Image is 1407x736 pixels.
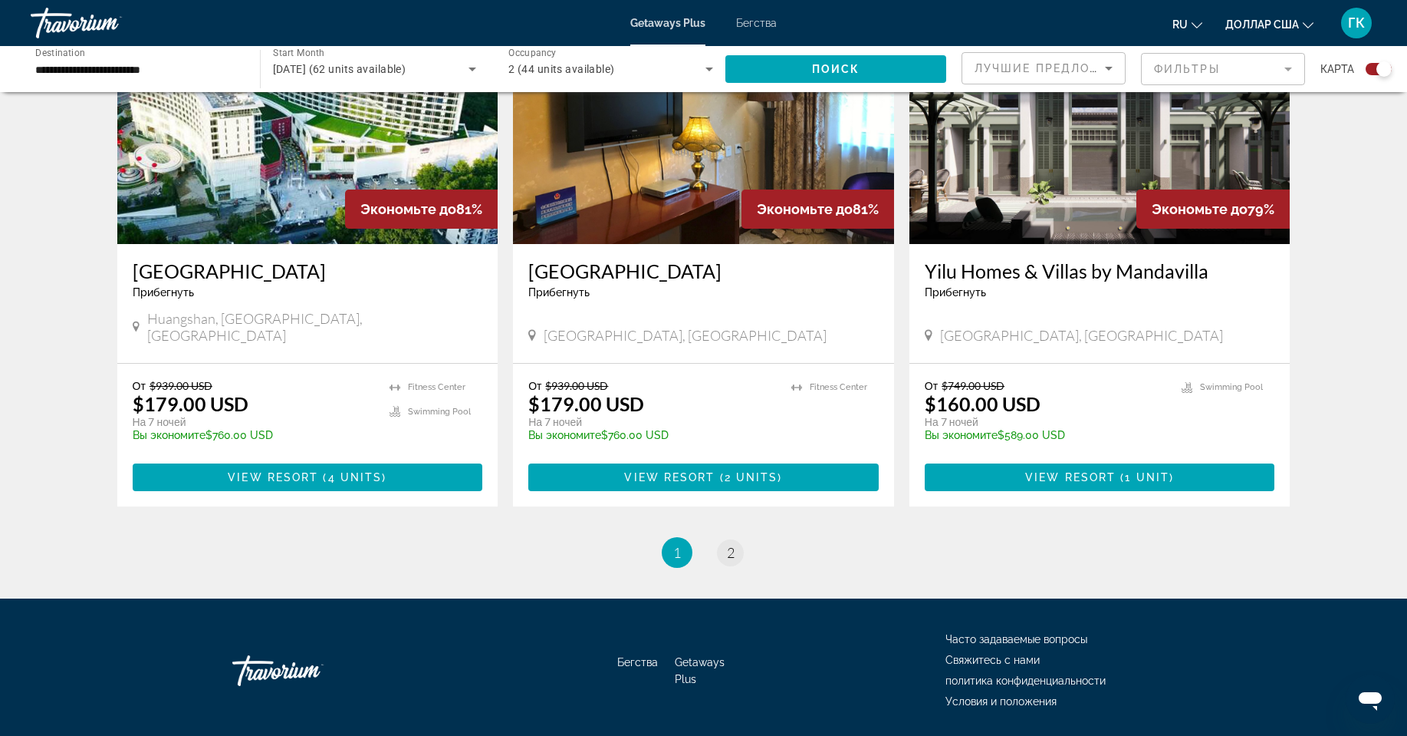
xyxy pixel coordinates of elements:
span: $939.00 USD [545,379,608,392]
p: $179.00 USD [133,392,248,415]
span: Вы экономите [925,429,998,441]
span: От [925,379,938,392]
mat-select: Sort by [975,59,1113,78]
p: На 7 ночей [925,415,1167,429]
span: Вы экономите [133,429,205,441]
a: Условия и положения [945,695,1057,708]
span: ( ) [715,471,783,484]
button: Изменить язык [1172,13,1202,35]
a: [GEOGRAPHIC_DATA] [133,259,483,282]
span: Экономьте до [360,201,456,217]
span: 2 units [725,471,778,484]
a: Свяжитесь с нами [945,654,1040,666]
span: 2 [727,544,735,561]
span: Fitness Center [810,382,867,392]
iframe: Кнопка запуска окна обмена сообщениями [1346,675,1395,724]
button: Поиск [725,55,947,83]
span: [DATE] (62 units available) [273,63,406,75]
span: View Resort [1025,471,1116,484]
a: Травориум [232,648,386,694]
span: View Resort [228,471,318,484]
span: $939.00 USD [150,379,212,392]
span: Поиск [812,63,860,75]
span: Start Month [273,48,324,58]
a: Бегства [736,17,777,29]
a: Getaways Plus [630,17,705,29]
span: Destination [35,47,85,58]
a: Бегства [617,656,658,668]
nav: Pagination [117,537,1290,568]
p: $160.00 USD [925,392,1040,415]
span: 4 units [328,471,383,484]
a: политика конфиденциальности [945,675,1106,687]
span: Fitness Center [408,382,465,392]
span: От [133,379,146,392]
a: Часто задаваемые вопросы [945,633,1087,645]
p: $179.00 USD [528,392,644,415]
span: Swimming Pool [1200,382,1263,392]
span: Экономьте до [1152,201,1248,217]
p: На 7 ночей [528,415,776,429]
span: ( ) [318,471,386,484]
p: $760.00 USD [528,429,776,441]
button: Меню пользователя [1336,7,1376,39]
span: карта [1320,58,1354,80]
span: $749.00 USD [942,379,1004,392]
button: Изменить валюту [1225,13,1313,35]
span: Swimming Pool [408,407,471,417]
span: Прибегнуть [133,286,194,299]
a: Yilu Homes & Villas by Mandavilla [925,259,1275,282]
span: [GEOGRAPHIC_DATA], [GEOGRAPHIC_DATA] [940,327,1223,344]
span: Huangshan, [GEOGRAPHIC_DATA], [GEOGRAPHIC_DATA] [147,310,482,344]
div: 81% [741,190,894,229]
span: View Resort [624,471,715,484]
button: Filter [1141,52,1305,86]
span: 1 unit [1125,471,1169,484]
button: View Resort(4 units) [133,464,483,491]
span: Лучшие предложения [975,62,1138,74]
span: 1 [673,544,681,561]
span: Вы экономите [528,429,601,441]
span: От [528,379,541,392]
font: ru [1172,18,1188,31]
a: [GEOGRAPHIC_DATA] [528,259,879,282]
span: Occupancy [508,48,557,58]
font: ГК [1348,15,1365,31]
a: Травориум [31,3,184,43]
span: 2 (44 units available) [508,63,615,75]
span: Экономьте до [757,201,853,217]
span: Прибегнуть [528,286,590,299]
div: 79% [1136,190,1290,229]
span: Прибегнуть [925,286,986,299]
div: 81% [345,190,498,229]
button: View Resort(2 units) [528,464,879,491]
span: [GEOGRAPHIC_DATA], [GEOGRAPHIC_DATA] [544,327,827,344]
button: View Resort(1 unit) [925,464,1275,491]
p: На 7 ночей [133,415,375,429]
span: ( ) [1116,471,1174,484]
a: Getaways Plus [675,656,725,685]
p: $589.00 USD [925,429,1167,441]
p: $760.00 USD [133,429,375,441]
font: доллар США [1225,18,1299,31]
